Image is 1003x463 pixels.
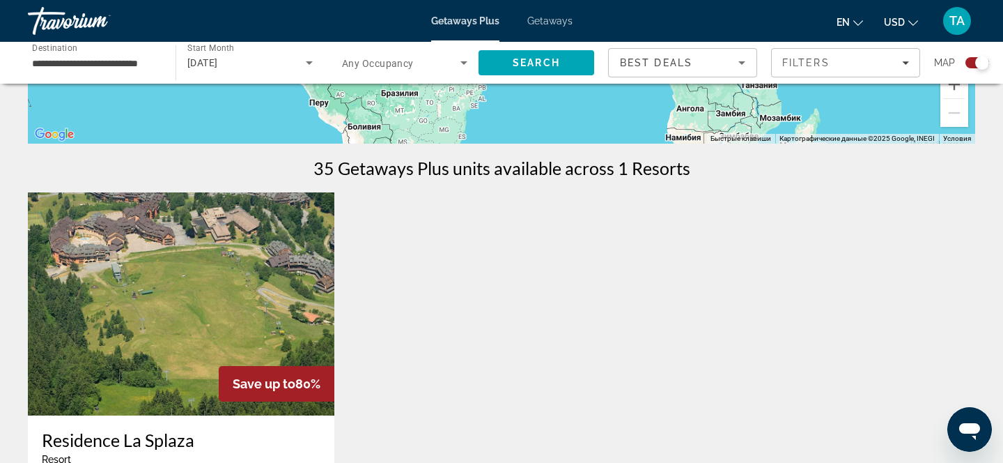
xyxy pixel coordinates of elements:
[31,126,77,144] a: Открыть эту область в Google Картах (в новом окне)
[219,366,334,402] div: 80%
[947,407,992,452] iframe: Кнопка запуска окна обмена сообщениями
[943,135,971,142] a: Условия (ссылка откроется в новой вкладке)
[884,12,918,32] button: Change currency
[513,57,560,68] span: Search
[32,55,157,72] input: Select destination
[342,58,414,69] span: Any Occupancy
[187,57,218,68] span: [DATE]
[837,17,850,28] span: en
[939,6,975,36] button: User Menu
[779,135,935,142] span: Картографические данные ©2025 Google, INEGI
[934,53,955,73] span: Map
[233,377,295,391] span: Save up to
[31,126,77,144] img: Google
[28,3,167,39] a: Travorium
[313,158,690,179] h1: 35 Getaways Plus units available across 1 Resorts
[527,15,573,26] a: Getaways
[940,99,968,127] button: Уменьшить
[431,15,499,26] a: Getaways Plus
[710,134,771,144] button: Быстрые клавиши
[949,14,965,28] span: TA
[782,57,830,68] span: Filters
[32,43,77,52] span: Destination
[884,17,905,28] span: USD
[620,57,692,68] span: Best Deals
[42,430,320,450] a: Residence La Splaza
[479,50,594,75] button: Search
[187,43,234,53] span: Start Month
[837,12,863,32] button: Change language
[940,70,968,98] button: Увеличить
[771,48,920,77] button: Filters
[620,54,745,71] mat-select: Sort by
[28,192,334,416] img: Residence La Splaza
